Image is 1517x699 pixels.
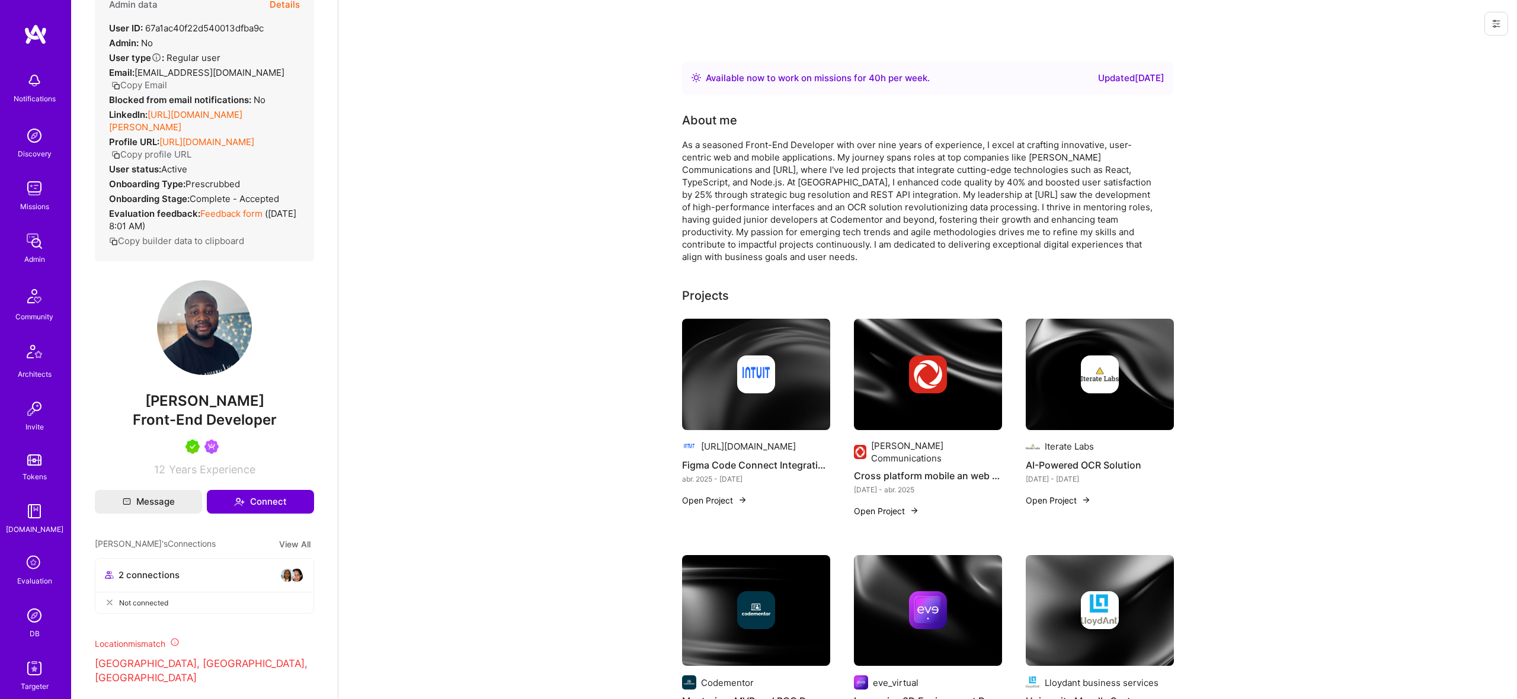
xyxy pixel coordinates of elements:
button: 2 connectionsavataravatarNot connected [95,558,314,614]
img: Company logo [909,355,947,393]
p: [GEOGRAPHIC_DATA], [GEOGRAPHIC_DATA], [GEOGRAPHIC_DATA] [95,657,314,685]
strong: Onboarding Stage: [109,193,190,204]
span: Active [161,163,187,175]
span: 2 connections [119,569,180,581]
button: Copy Email [111,79,167,91]
div: About me [682,111,737,129]
div: Regular user [109,52,220,64]
img: arrow-right [1081,495,1091,505]
button: Copy builder data to clipboard [109,235,244,247]
img: avatar [280,568,295,582]
h4: Figma Code Connect Integration + React [682,457,830,473]
div: Community [15,310,53,323]
i: icon SelectionTeam [23,552,46,575]
div: eve_virtual [873,676,918,689]
span: prescrubbed [185,178,240,190]
div: Iterate Labs [1045,440,1094,453]
button: Copy profile URL [111,148,191,161]
h4: AI-Powered OCR Solution [1026,457,1174,473]
div: [URL][DOMAIN_NAME] [701,440,796,453]
div: [DOMAIN_NAME] [6,523,63,536]
strong: Profile URL: [109,136,159,148]
strong: User status: [109,163,161,175]
div: ( [DATE] 8:01 AM ) [109,207,300,232]
img: Company logo [682,440,696,454]
i: icon Copy [111,150,120,159]
img: cover [1026,555,1174,666]
span: Not connected [119,597,168,609]
img: User Avatar [157,280,252,375]
button: Message [95,490,202,514]
img: Company logo [1026,675,1040,690]
div: Codementor [701,676,754,689]
div: As a seasoned Front-End Developer with over nine years of experience, I excel at crafting innovat... [682,139,1156,263]
img: cover [682,555,830,666]
div: No [109,94,265,106]
div: 67a1ac40f22d540013dfba9c [109,22,264,34]
i: icon Copy [109,237,118,246]
strong: User ID: [109,23,143,34]
img: Company logo [854,445,867,459]
span: [EMAIL_ADDRESS][DOMAIN_NAME] [135,67,284,78]
span: Years Experience [169,463,255,476]
img: Company logo [909,591,947,629]
div: Notifications [14,92,56,105]
img: Architects [20,339,49,368]
div: Location mismatch [95,637,314,650]
img: Company logo [1081,355,1119,393]
i: icon Collaborator [105,570,114,579]
img: cover [1026,319,1174,430]
button: Connect [207,490,314,514]
button: View All [276,537,314,551]
img: tokens [27,454,41,466]
img: Company logo [1081,591,1119,629]
a: [URL][DOMAIN_NAME] [159,136,254,148]
div: Available now to work on missions for h per week . [706,71,930,85]
div: DB [30,627,40,640]
div: Evaluation [17,575,52,587]
strong: Blocked from email notifications: [109,94,254,105]
span: 12 [154,463,165,476]
h4: Cross platform mobile an web platform development [854,468,1002,483]
div: [DATE] - [DATE] [1026,473,1174,485]
a: [URL][DOMAIN_NAME][PERSON_NAME] [109,109,242,133]
div: [PERSON_NAME] Communications [871,440,1001,464]
button: Open Project [682,494,747,506]
div: Invite [25,421,44,433]
i: Help [151,52,162,63]
div: Targeter [21,680,49,692]
div: Projects [682,287,729,304]
strong: Evaluation feedback: [109,208,200,219]
img: Company logo [1026,440,1040,454]
img: cover [854,319,1002,430]
img: Company logo [854,675,868,690]
img: Been on Mission [204,440,219,454]
strong: User type : [109,52,164,63]
img: logo [24,24,47,45]
a: Feedback form [200,208,263,219]
i: icon Connect [234,496,245,507]
div: Missions [20,200,49,213]
button: Open Project [854,505,919,517]
i: icon CloseGray [105,598,114,607]
div: Discovery [18,148,52,160]
span: 40 [869,72,881,84]
img: guide book [23,499,46,523]
span: Front-End Developer [133,411,277,428]
div: No [109,37,153,49]
img: A.Teamer in Residence [185,440,200,454]
i: icon Mail [123,498,131,506]
div: Architects [18,368,52,380]
img: arrow-right [738,495,747,505]
strong: Admin: [109,37,139,49]
button: Open Project [1026,494,1091,506]
span: [PERSON_NAME] [95,392,314,410]
strong: Onboarding Type: [109,178,185,190]
img: discovery [23,124,46,148]
img: teamwork [23,177,46,200]
div: abr. 2025 - [DATE] [682,473,830,485]
img: Company logo [682,675,696,690]
strong: LinkedIn: [109,109,148,120]
i: icon Copy [111,81,120,90]
div: [DATE] - abr. 2025 [854,483,1002,496]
